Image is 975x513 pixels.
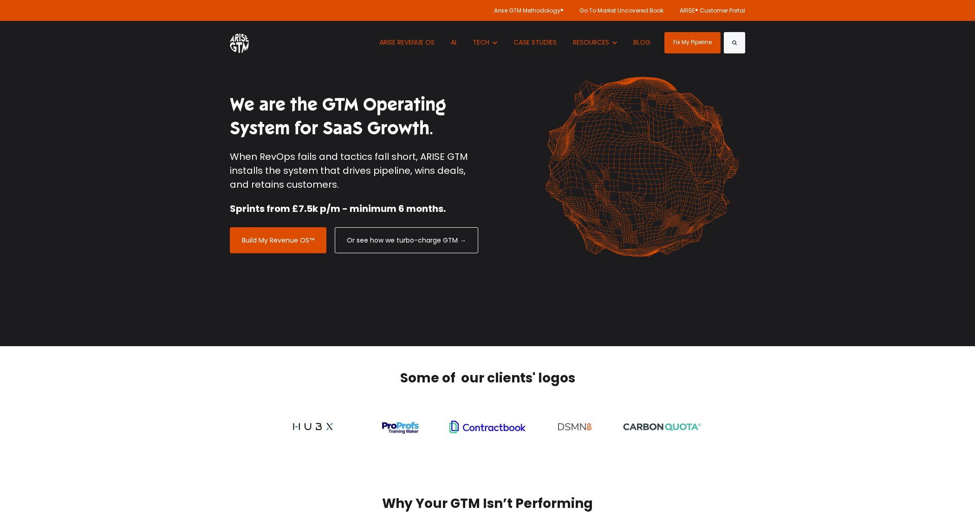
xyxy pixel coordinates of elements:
a: Fix My Pipeline [664,32,721,53]
button: Show submenu for TECH TECH [466,21,504,64]
p: When RevOps fails and tactics fall short, ARISE GTM installs the system that drives pipeline, win... [230,150,481,191]
img: CQ_Logo_Registered_1 [623,423,701,431]
a: ARISE REVENUE OS [372,21,442,64]
button: Show submenu for RESOURCES RESOURCES [566,21,624,64]
h2: Some of our clients' logos [274,369,701,387]
img: hubx logo-2 [287,417,339,436]
a: Build My Revenue OS™ [230,227,326,253]
img: shape-61 orange [539,67,745,267]
img: ARISE GTM logo (1) white [230,32,249,53]
a: AI [444,21,463,64]
a: Or see how we turbo-charge GTM → [335,227,478,253]
span: RESOURCES [573,38,609,47]
strong: Sprints from £7.5k p/m - minimum 6 months. [230,202,446,215]
h2: Why Your GTM Isn’t Performing [230,495,745,513]
h1: We are the GTM Operating System for SaaS Growth. [230,93,481,141]
img: proprofs training maker [380,417,420,436]
img: contract book logo [449,418,526,435]
a: CASE STUDIES [507,21,564,64]
nav: Desktop navigation [372,21,657,64]
img: dsmn8 testimonials [553,414,596,438]
button: Search [724,32,745,53]
span: TECH [473,38,489,47]
a: BLOG [626,21,657,64]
